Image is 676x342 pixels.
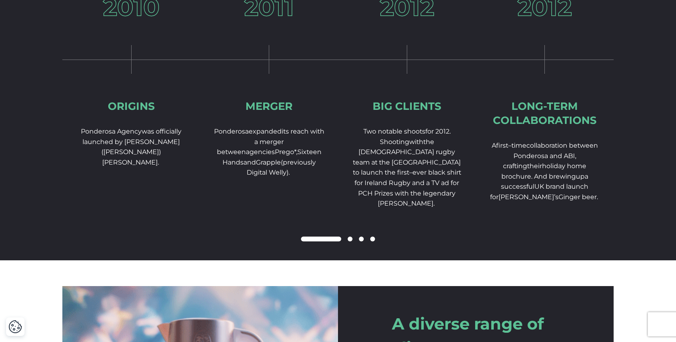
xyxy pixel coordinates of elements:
[354,169,461,208] span: ever black shirt for Ireland Rugby and a TV ad for PCH Prizes with the legendary [PERSON_NAME].
[296,148,297,156] span: ,
[214,128,249,135] span: Ponderosa
[490,183,589,201] span: UK brand launch for
[501,162,587,180] span: holiday home brochure
[273,128,282,135] span: ed
[373,99,441,113] div: Big Clients
[517,162,527,170] span: ing
[108,99,155,113] div: Origins
[575,152,576,160] span: ,
[513,142,598,160] span: collaboration between Ponderosa and ABI
[243,159,256,166] span: and
[275,148,296,156] span: Prego*
[246,148,275,156] span: agencies
[492,142,496,149] span: A
[363,128,425,135] span: Two notable shoots
[576,173,585,180] span: up
[425,128,451,135] span: for 2012.
[534,162,538,170] span: e
[8,320,22,334] img: Revisit consent button
[409,169,412,177] span: –
[82,128,181,166] span: was officially launched by [PERSON_NAME] ([PERSON_NAME]) [PERSON_NAME].
[247,159,316,177] span: (previously Digital Welly).
[527,162,534,170] span: th
[559,193,598,201] span: Ginger beer.
[534,173,538,180] span: A
[223,148,322,166] span: Sixteen Hands
[565,173,576,180] span: ing
[415,138,423,146] span: ith
[249,128,273,135] span: expand
[499,193,559,201] span: [PERSON_NAME]’s
[8,320,22,334] button: Cookie Settings
[531,173,532,180] span: .
[380,138,409,146] span: Shooting
[538,173,565,180] span: nd brew
[217,128,324,156] span: its reach with a merger between
[256,159,281,166] span: Grapple
[409,138,415,146] span: w
[245,99,293,113] div: Merger
[489,99,601,128] div: Long-term collaborations
[496,142,508,149] span: first
[508,142,511,149] span: –
[511,142,526,149] span: time
[81,128,142,135] span: Ponderosa Agency
[538,162,542,170] span: ir
[503,162,517,170] span: craft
